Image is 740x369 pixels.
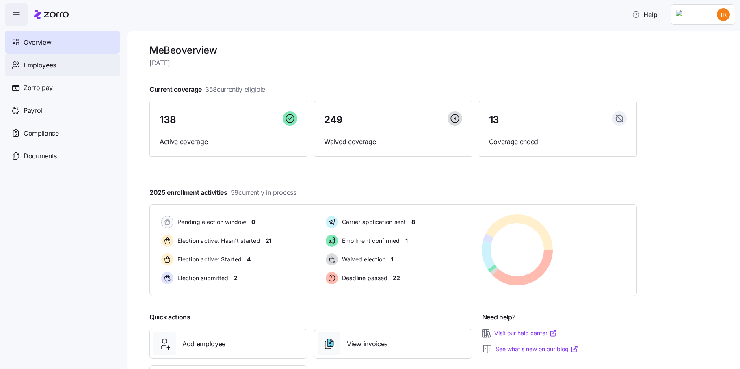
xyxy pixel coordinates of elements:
span: Waived coverage [324,137,462,147]
span: 1 [405,237,408,245]
span: 2025 enrollment activities [149,188,296,198]
span: 2 [234,274,238,282]
span: Overview [24,37,51,47]
span: Active coverage [160,137,297,147]
button: Help [625,6,664,23]
span: Carrier application sent [340,218,406,226]
span: Coverage ended [489,137,627,147]
span: Deadline passed [340,274,388,282]
a: Compliance [5,122,120,145]
span: 21 [266,237,271,245]
span: Waived election [340,255,386,263]
a: Employees [5,54,120,76]
span: Election submitted [175,274,229,282]
span: Need help? [482,312,516,322]
span: View invoices [347,339,387,349]
span: 4 [247,255,251,263]
span: Pending election window [175,218,246,226]
span: 249 [324,115,343,125]
span: Quick actions [149,312,190,322]
span: 8 [411,218,415,226]
span: 13 [489,115,499,125]
span: 0 [251,218,255,226]
span: Current coverage [149,84,265,95]
span: Election active: Started [175,255,242,263]
span: Add employee [182,339,225,349]
span: 138 [160,115,176,125]
a: Documents [5,145,120,167]
img: Employer logo [676,10,705,19]
a: See what’s new on our blog [495,345,578,353]
span: Compliance [24,128,59,138]
a: Payroll [5,99,120,122]
img: 9f08772f748d173b6a631cba1b0c6066 [717,8,730,21]
span: 358 currently eligible [205,84,265,95]
span: Election active: Hasn't started [175,237,260,245]
h1: MeBe overview [149,44,637,56]
span: [DATE] [149,58,637,68]
a: Visit our help center [494,329,557,337]
a: Overview [5,31,120,54]
span: 59 currently in process [231,188,296,198]
span: 1 [391,255,393,263]
span: Documents [24,151,57,161]
span: Zorro pay [24,83,53,93]
a: Zorro pay [5,76,120,99]
span: Help [632,10,658,19]
span: 22 [393,274,400,282]
span: Employees [24,60,56,70]
span: Payroll [24,106,44,116]
span: Enrollment confirmed [340,237,400,245]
